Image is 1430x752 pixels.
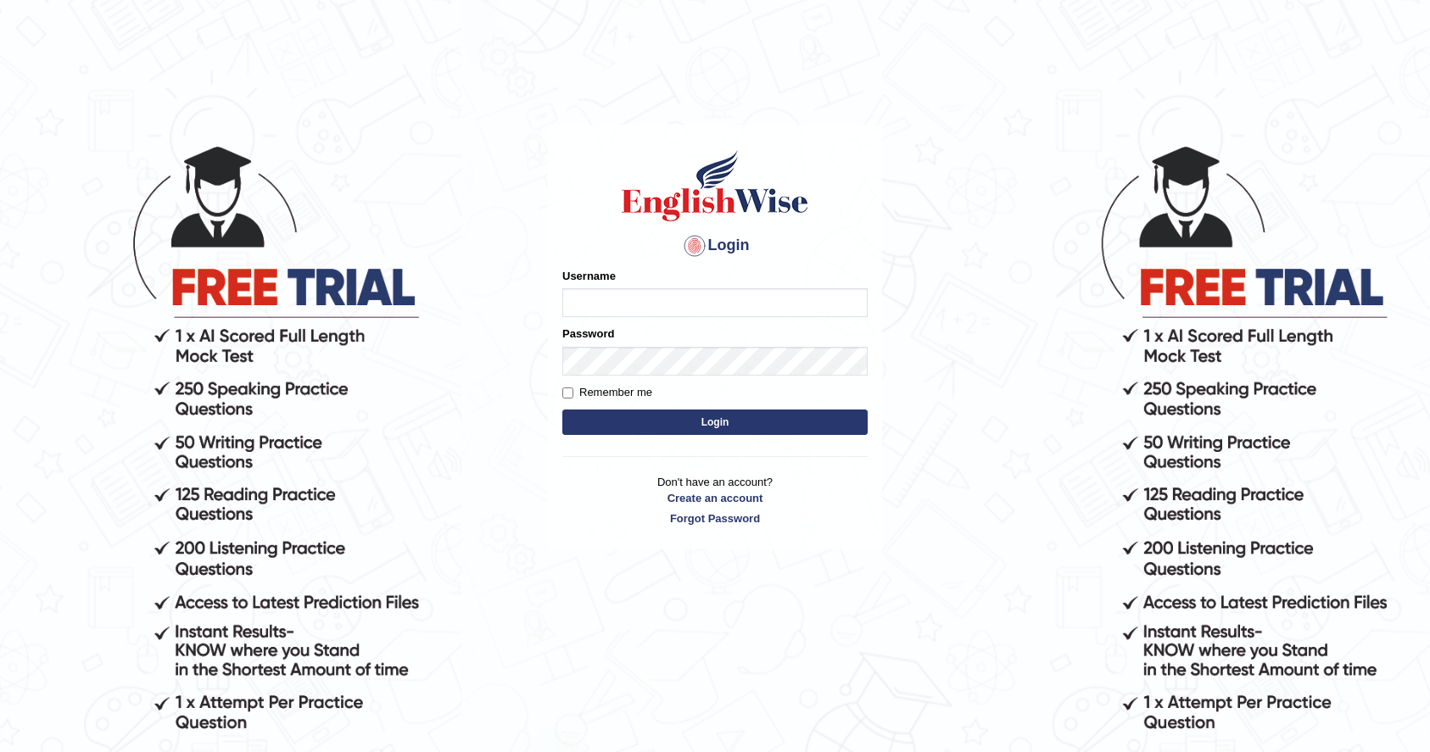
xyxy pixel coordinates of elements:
label: Remember me [562,384,652,401]
p: Don't have an account? [562,474,868,526]
a: Forgot Password [562,510,868,526]
a: Create an account [562,490,868,506]
h4: Login [562,232,868,259]
label: Password [562,326,614,342]
input: Remember me [562,387,573,398]
label: Username [562,268,616,284]
button: Login [562,409,868,435]
img: Logo of English Wise sign in for intelligent practice with AI [618,148,812,224]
